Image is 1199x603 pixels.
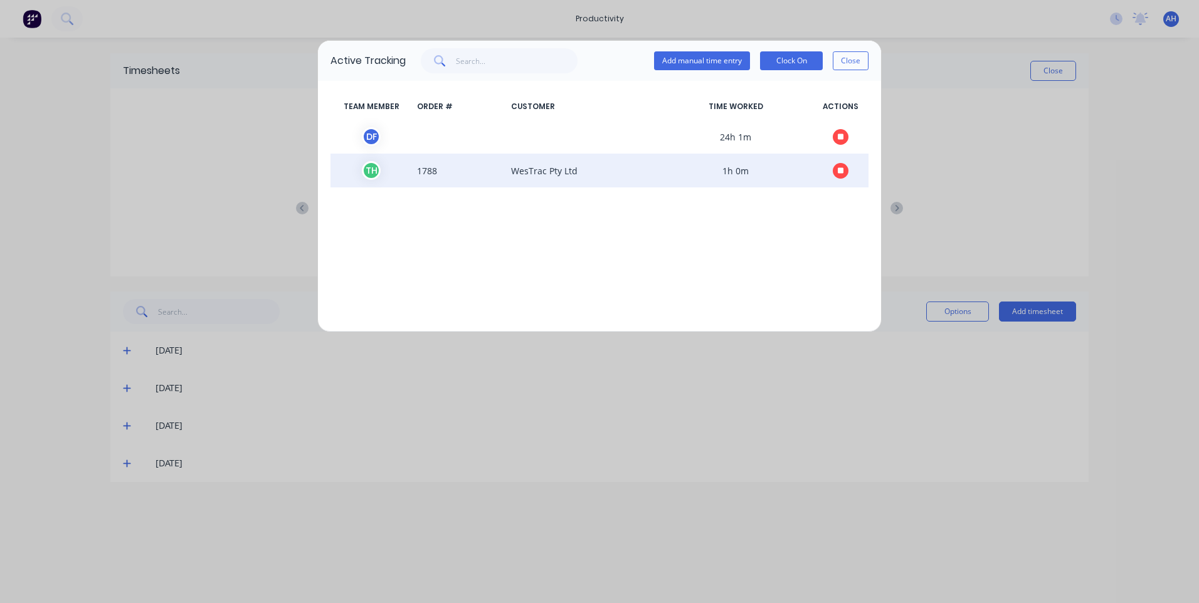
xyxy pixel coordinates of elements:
button: Close [833,51,869,70]
span: ORDER # [412,101,506,112]
button: Clock On [760,51,823,70]
span: TIME WORKED [659,101,812,112]
span: WesTrac Pty Ltd [506,161,659,180]
input: Search... [456,48,578,73]
span: TEAM MEMBER [330,101,412,112]
button: Add manual time entry [654,51,750,70]
span: 24h 1m [659,127,812,146]
span: CUSTOMER [506,101,659,112]
span: 1h 0m [659,161,812,180]
span: 1788 [412,161,506,180]
div: D F [362,127,381,146]
div: Active Tracking [330,53,406,68]
span: ACTIONS [812,101,869,112]
div: T H [362,161,381,180]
